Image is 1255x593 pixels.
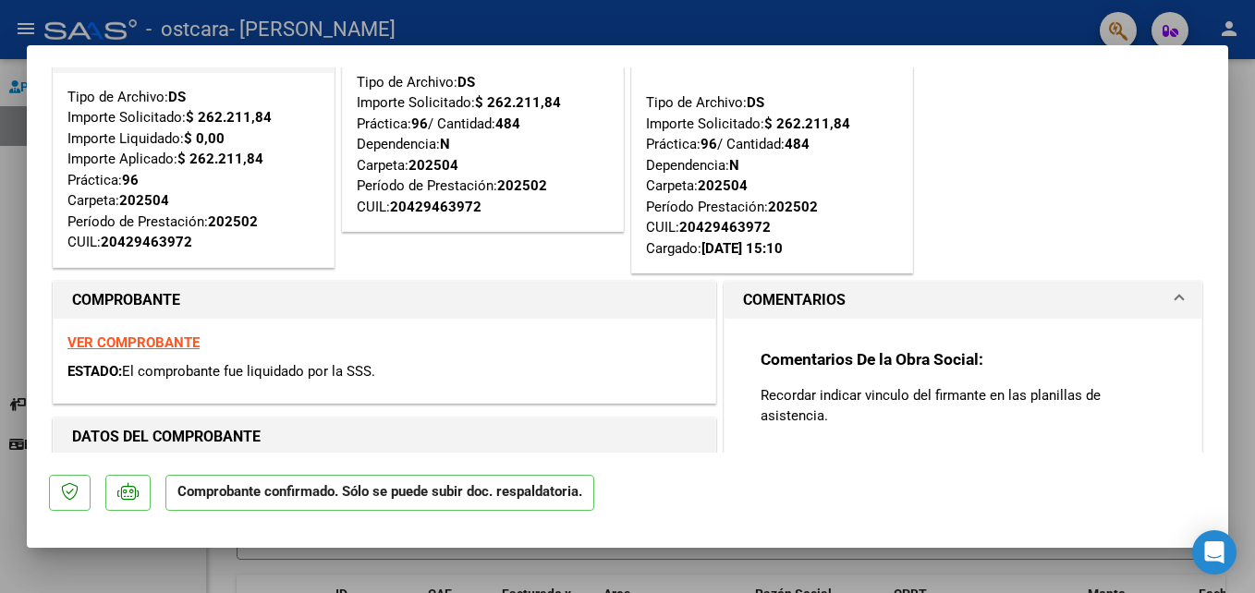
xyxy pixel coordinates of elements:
strong: [DATE] 15:10 [701,240,783,257]
h1: COMENTARIOS [743,289,846,311]
p: Comprobante confirmado. Sólo se puede subir doc. respaldatoria. [165,475,594,511]
strong: $ 262.211,84 [475,94,561,111]
strong: 96 [411,115,428,132]
div: Tipo de Archivo: Importe Solicitado: Práctica: / Cantidad: Dependencia: Carpeta: Período Prestaci... [646,72,898,260]
strong: 484 [785,136,810,152]
strong: $ 262.211,84 [186,109,272,126]
strong: COMPROBANTE [72,291,180,309]
strong: $ 262.211,84 [764,115,850,132]
div: 20429463972 [679,217,771,238]
strong: 484 [495,115,520,132]
strong: $ 262.211,84 [177,151,263,167]
span: El comprobante fue liquidado por la SSS. [122,363,375,380]
strong: 202504 [408,157,458,174]
strong: DS [457,74,475,91]
div: Tipo de Archivo: Importe Solicitado: Práctica: / Cantidad: Dependencia: Carpeta: Período de Prest... [357,72,609,218]
strong: 202504 [119,192,169,209]
strong: DS [168,89,186,105]
strong: 202502 [208,213,258,230]
div: Open Intercom Messenger [1192,530,1237,575]
strong: N [729,157,739,174]
strong: Comentarios De la Obra Social: [761,350,983,369]
strong: DATOS DEL COMPROBANTE [72,428,261,445]
strong: 202504 [698,177,748,194]
p: Recordar indicar vinculo del firmante en las planillas de asistencia. [761,385,1165,426]
strong: 96 [122,172,139,188]
strong: $ 0,00 [184,130,225,147]
div: Tipo de Archivo: Importe Solicitado: Importe Liquidado: Importe Aplicado: Práctica: Carpeta: Perí... [67,87,320,253]
span: ESTADO: [67,363,122,380]
strong: 96 [701,136,717,152]
a: VER COMPROBANTE [67,334,200,351]
strong: 202502 [768,199,818,215]
mat-expansion-panel-header: COMENTARIOS [725,282,1201,319]
strong: N [440,136,450,152]
div: 20429463972 [390,197,481,218]
strong: 202502 [497,177,547,194]
div: COMENTARIOS [725,319,1201,510]
div: 20429463972 [101,232,192,253]
strong: DS [747,94,764,111]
